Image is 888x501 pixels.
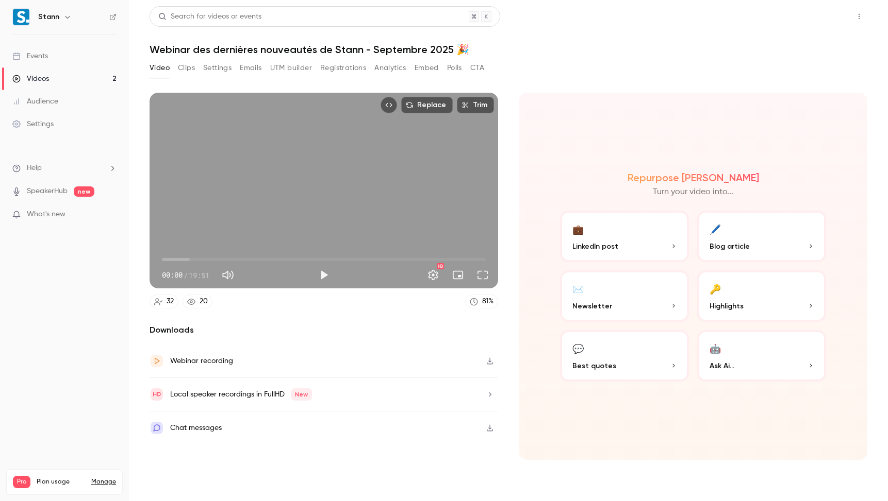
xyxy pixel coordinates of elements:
div: Webinar recording [170,355,233,367]
button: Trim [457,97,494,113]
button: Emails [240,60,261,76]
span: Help [27,163,42,174]
button: Replace [401,97,453,113]
iframe: Noticeable Trigger [104,210,117,219]
span: 00:00 [162,270,183,281]
span: Ask Ai... [710,360,734,371]
li: help-dropdown-opener [12,163,117,174]
span: New [291,388,312,401]
button: CTA [470,60,484,76]
div: 00:00 [162,270,209,281]
button: Analytics [374,60,406,76]
button: 🔑Highlights [697,270,826,322]
span: Newsletter [572,301,612,312]
button: 💼LinkedIn post [560,211,689,262]
h2: Repurpose [PERSON_NAME] [628,171,759,184]
div: 💬 [572,340,584,356]
button: Play [314,265,334,285]
button: Clips [178,60,195,76]
div: 🖊️ [710,221,721,237]
div: Videos [12,74,49,84]
div: 🔑 [710,281,721,297]
span: Plan usage [37,478,85,486]
div: 81 % [482,296,494,307]
button: Mute [218,265,238,285]
div: Events [12,51,48,61]
a: 20 [183,295,212,308]
span: Blog article [710,241,750,252]
div: 32 [167,296,174,307]
h1: Webinar des dernières nouveautés de Stann - Septembre 2025 🎉 [150,43,867,56]
span: LinkedIn post [572,241,618,252]
img: Stann [13,9,29,25]
button: Polls [447,60,462,76]
button: Video [150,60,170,76]
button: Share [802,6,843,27]
a: Manage [91,478,116,486]
span: Highlights [710,301,744,312]
span: Pro [13,476,30,488]
div: Local speaker recordings in FullHD [170,388,312,401]
span: new [74,186,94,197]
button: UTM builder [270,60,312,76]
button: Full screen [472,265,493,285]
button: Turn on miniplayer [448,265,468,285]
div: Audience [12,96,58,107]
button: Settings [423,265,443,285]
a: 32 [150,295,178,308]
div: ✉️ [572,281,584,297]
div: Search for videos or events [158,11,261,22]
p: Turn your video into... [653,186,733,198]
button: Embed video [381,97,397,113]
span: Best quotes [572,360,616,371]
span: What's new [27,209,65,220]
button: Settings [203,60,232,76]
a: SpeakerHub [27,186,68,197]
button: 💬Best quotes [560,330,689,382]
h2: Downloads [150,324,498,336]
button: Registrations [320,60,366,76]
h6: Stann [38,12,59,22]
button: Embed [415,60,439,76]
div: Settings [12,119,54,129]
div: Chat messages [170,422,222,434]
button: 🤖Ask Ai... [697,330,826,382]
div: 🤖 [710,340,721,356]
button: ✉️Newsletter [560,270,689,322]
div: 20 [200,296,208,307]
div: 💼 [572,221,584,237]
span: 19:51 [189,270,209,281]
a: 81% [465,295,498,308]
button: Top Bar Actions [851,8,867,25]
div: HD [437,263,444,269]
button: 🖊️Blog article [697,211,826,262]
span: / [184,270,188,281]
